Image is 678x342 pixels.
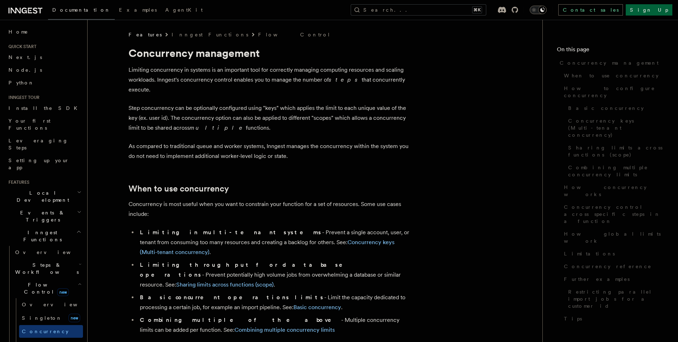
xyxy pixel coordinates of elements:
[561,312,664,325] a: Tips
[561,228,664,247] a: How global limits work
[6,25,83,38] a: Home
[140,229,322,236] strong: Limiting in multi-tenant systems
[6,187,83,206] button: Local Development
[138,260,411,290] li: - Prevent potentially high volume jobs from overwhelming a database or similar resource. See: .
[568,105,644,112] span: Basic concurrency
[6,95,40,100] span: Inngest tour
[12,246,83,259] a: Overview
[8,138,68,151] span: Leveraging Steps
[57,288,69,296] span: new
[138,228,411,257] li: - Prevent a single account, user, or tenant from consuming too many resources and creating a back...
[626,4,672,16] a: Sign Up
[565,114,664,141] a: Concurrency keys (Multi-tenant concurrency)
[564,263,652,270] span: Concurrency reference
[52,7,111,13] span: Documentation
[19,311,83,325] a: Singletonnew
[568,288,664,309] span: Restricting parallel import jobs for a customer id
[6,189,77,204] span: Local Development
[129,65,411,95] p: Limiting concurrency in systems is an important tool for correctly managing computing resources a...
[140,261,352,278] strong: Limiting throughput for database operations
[568,164,664,178] span: Combining multiple concurrency limits
[190,124,246,131] em: multiple
[12,259,83,278] button: Steps & Workflows
[172,31,248,38] a: Inngest Functions
[561,273,664,285] a: Further examples
[472,6,482,13] kbd: ⌘K
[22,302,95,307] span: Overview
[165,7,203,13] span: AgentKit
[12,278,83,298] button: Flow Controlnew
[6,179,29,185] span: Features
[8,158,69,170] span: Setting up your app
[129,184,229,194] a: When to use concurrency
[6,51,83,64] a: Next.js
[564,72,659,79] span: When to use concurrency
[564,250,615,257] span: Limitations
[12,261,79,276] span: Steps & Workflows
[6,154,83,174] a: Setting up your app
[138,315,411,335] li: - Multiple concurrency limits can be added per function. See:
[565,285,664,312] a: Restricting parallel import jobs for a customer id
[22,315,62,321] span: Singleton
[258,31,331,38] a: Flow Control
[558,4,623,16] a: Contact sales
[564,85,664,99] span: How to configure concurrency
[329,76,362,83] em: steps
[6,64,83,76] a: Node.js
[561,247,664,260] a: Limitations
[15,249,88,255] span: Overview
[561,201,664,228] a: Concurrency control across specific steps in a function
[129,199,411,219] p: Concurrency is most useful when you want to constrain your function for a set of resources. Some ...
[6,206,83,226] button: Events & Triggers
[140,294,324,301] strong: Basic concurrent operations limits
[69,314,80,322] span: new
[129,103,411,133] p: Step concurrency can be optionally configured using "keys" which applies the limit to each unique...
[6,209,77,223] span: Events & Triggers
[6,102,83,114] a: Install the SDK
[564,315,582,322] span: Tips
[138,293,411,312] li: - Limit the capacity dedicated to processing a certain job, for example an import pipeline. See: .
[12,281,78,295] span: Flow Control
[176,281,274,288] a: Sharing limits across functions (scope)
[48,2,115,20] a: Documentation
[8,105,82,111] span: Install the SDK
[6,114,83,134] a: Your first Functions
[161,2,207,19] a: AgentKit
[561,260,664,273] a: Concurrency reference
[561,181,664,201] a: How concurrency works
[115,2,161,19] a: Examples
[564,230,664,244] span: How global limits work
[6,44,36,49] span: Quick start
[129,31,162,38] span: Features
[293,304,341,311] a: Basic concurrency
[564,184,664,198] span: How concurrency works
[568,144,664,158] span: Sharing limits across functions (scope)
[564,204,664,225] span: Concurrency control across specific steps in a function
[140,317,341,323] strong: Combining multiple of the above
[8,54,42,60] span: Next.js
[568,117,664,138] span: Concurrency keys (Multi-tenant concurrency)
[6,76,83,89] a: Python
[234,326,335,333] a: Combining multiple concurrency limits
[530,6,547,14] button: Toggle dark mode
[8,28,28,35] span: Home
[565,141,664,161] a: Sharing limits across functions (scope)
[565,161,664,181] a: Combining multiple concurrency limits
[561,69,664,82] a: When to use concurrency
[119,7,157,13] span: Examples
[19,325,83,338] a: Concurrency
[6,134,83,154] a: Leveraging Steps
[22,329,69,334] span: Concurrency
[6,226,83,246] button: Inngest Functions
[557,45,664,57] h4: On this page
[6,229,76,243] span: Inngest Functions
[565,102,664,114] a: Basic concurrency
[8,80,34,85] span: Python
[564,276,630,283] span: Further examples
[8,67,42,73] span: Node.js
[129,141,411,161] p: As compared to traditional queue and worker systems, Inngest manages the concurrency within the s...
[19,298,83,311] a: Overview
[560,59,659,66] span: Concurrency management
[351,4,486,16] button: Search...⌘K
[8,118,50,131] span: Your first Functions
